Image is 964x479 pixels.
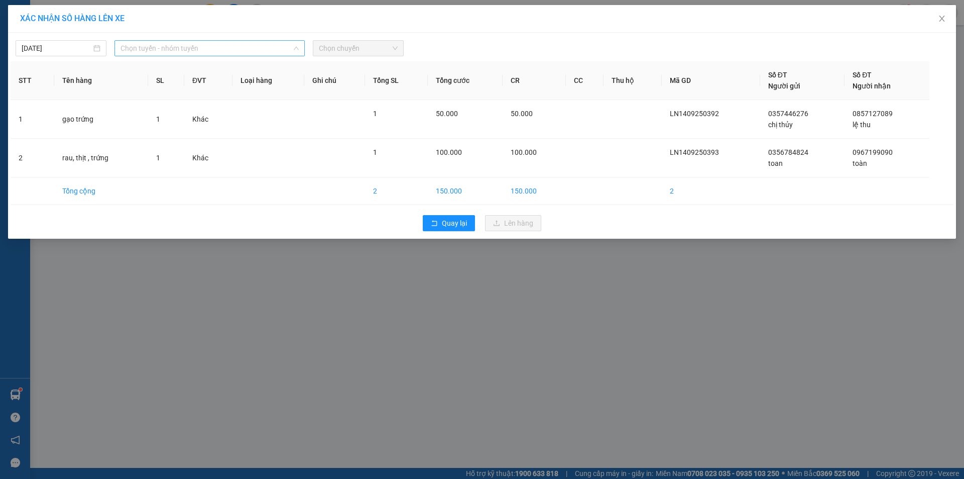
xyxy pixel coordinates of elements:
span: 50.000 [511,110,533,118]
span: Số ĐT [853,71,872,79]
span: 1 [156,115,160,123]
span: 100.000 [436,148,462,156]
td: 2 [365,177,428,205]
span: LN1409250392 [670,110,719,118]
span: LN1409250393 [670,148,719,156]
span: 50.000 [436,110,458,118]
th: STT [11,61,54,100]
span: Quay lại [442,218,467,229]
span: Chọn tuyến - nhóm tuyến [120,41,299,56]
span: 1 [373,110,377,118]
th: CR [503,61,566,100]
td: Tổng cộng [54,177,148,205]
td: 150.000 [428,177,503,205]
span: chị thủy [768,121,793,129]
span: down [293,45,299,51]
span: Chọn chuyến [319,41,398,56]
span: close [938,15,946,23]
th: Tên hàng [54,61,148,100]
th: CC [566,61,604,100]
span: Người gửi [768,82,800,90]
span: toan [768,159,783,167]
span: Số ĐT [768,71,787,79]
button: rollbackQuay lại [423,215,475,231]
input: 14/09/2025 [22,43,91,54]
th: ĐVT [184,61,232,100]
th: Ghi chú [304,61,365,100]
span: lệ thu [853,121,871,129]
span: Người nhận [853,82,891,90]
span: 1 [156,154,160,162]
button: Close [928,5,956,33]
span: rollback [431,220,438,228]
span: 100.000 [511,148,537,156]
th: Thu hộ [604,61,662,100]
td: 1 [11,100,54,139]
td: 2 [662,177,760,205]
td: rau, thịt , trứng [54,139,148,177]
span: XÁC NHẬN SỐ HÀNG LÊN XE [20,14,125,23]
td: gạo trứng [54,100,148,139]
span: 0356784824 [768,148,808,156]
th: Tổng cước [428,61,503,100]
button: uploadLên hàng [485,215,541,231]
th: Mã GD [662,61,760,100]
td: 2 [11,139,54,177]
span: 0357446276 [768,110,808,118]
th: SL [148,61,184,100]
th: Loại hàng [232,61,304,100]
th: Tổng SL [365,61,428,100]
span: 1 [373,148,377,156]
td: 150.000 [503,177,566,205]
td: Khác [184,100,232,139]
span: 0967199090 [853,148,893,156]
span: 0857127089 [853,110,893,118]
td: Khác [184,139,232,177]
span: toàn [853,159,867,167]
